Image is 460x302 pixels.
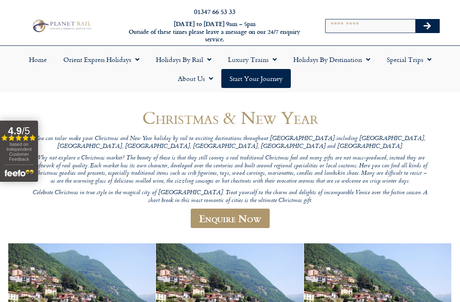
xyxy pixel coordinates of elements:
[191,209,270,228] a: Enquire Now
[4,50,456,88] nav: Menu
[30,18,93,33] img: Planet Rail Train Holidays Logo
[170,69,221,88] a: About Us
[220,50,285,69] a: Luxury Trains
[31,155,429,185] p: Why not explore a Christmas market? The beauty of these is that they still convey a real traditio...
[221,69,291,88] a: Start your Journey
[31,189,429,205] p: Celebrate Christmas in true style in the magical city of [GEOGRAPHIC_DATA]. Treat yourself to the...
[55,50,148,69] a: Orient Express Holidays
[415,19,439,33] button: Search
[194,7,235,16] a: 01347 66 53 33
[285,50,379,69] a: Holidays by Destination
[125,20,305,43] h6: [DATE] to [DATE] 9am – 5pm Outside of these times please leave a message on our 24/7 enquiry serv...
[31,135,429,150] p: You can tailor make your Christmas and New Year holiday by rail to exciting destinations througho...
[148,50,220,69] a: Holidays by Rail
[379,50,440,69] a: Special Trips
[21,50,55,69] a: Home
[31,108,429,127] h1: Christmas & New Year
